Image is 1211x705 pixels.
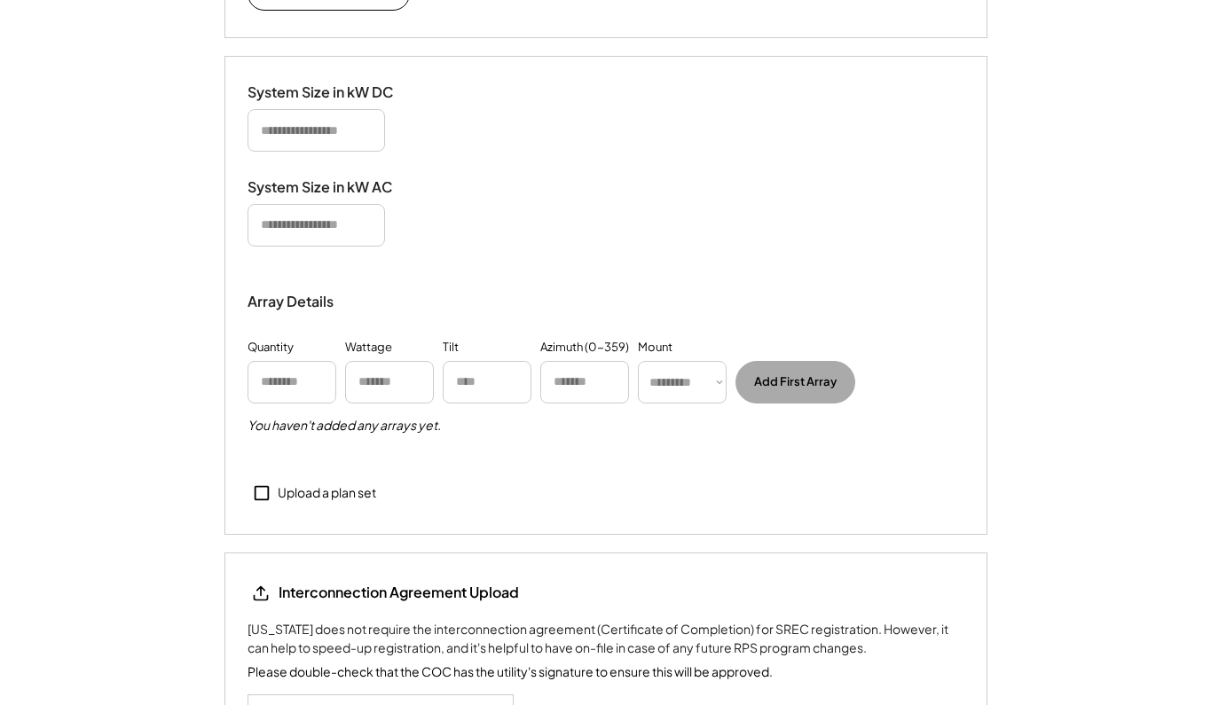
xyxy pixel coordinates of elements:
[540,339,629,356] div: Azimuth (0-359)
[248,178,425,197] div: System Size in kW AC
[248,83,425,102] div: System Size in kW DC
[443,339,459,356] div: Tilt
[248,291,336,312] div: Array Details
[248,620,964,657] div: [US_STATE] does not require the interconnection agreement (Certificate of Completion) for SREC re...
[248,339,294,356] div: Quantity
[638,339,672,356] div: Mount
[279,583,519,602] div: Interconnection Agreement Upload
[345,339,392,356] div: Wattage
[735,361,855,403] button: Add First Array
[248,662,773,681] div: Please double-check that the COC has the utility's signature to ensure this will be approved.
[278,484,376,502] div: Upload a plan set
[248,417,441,435] h5: You haven't added any arrays yet.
